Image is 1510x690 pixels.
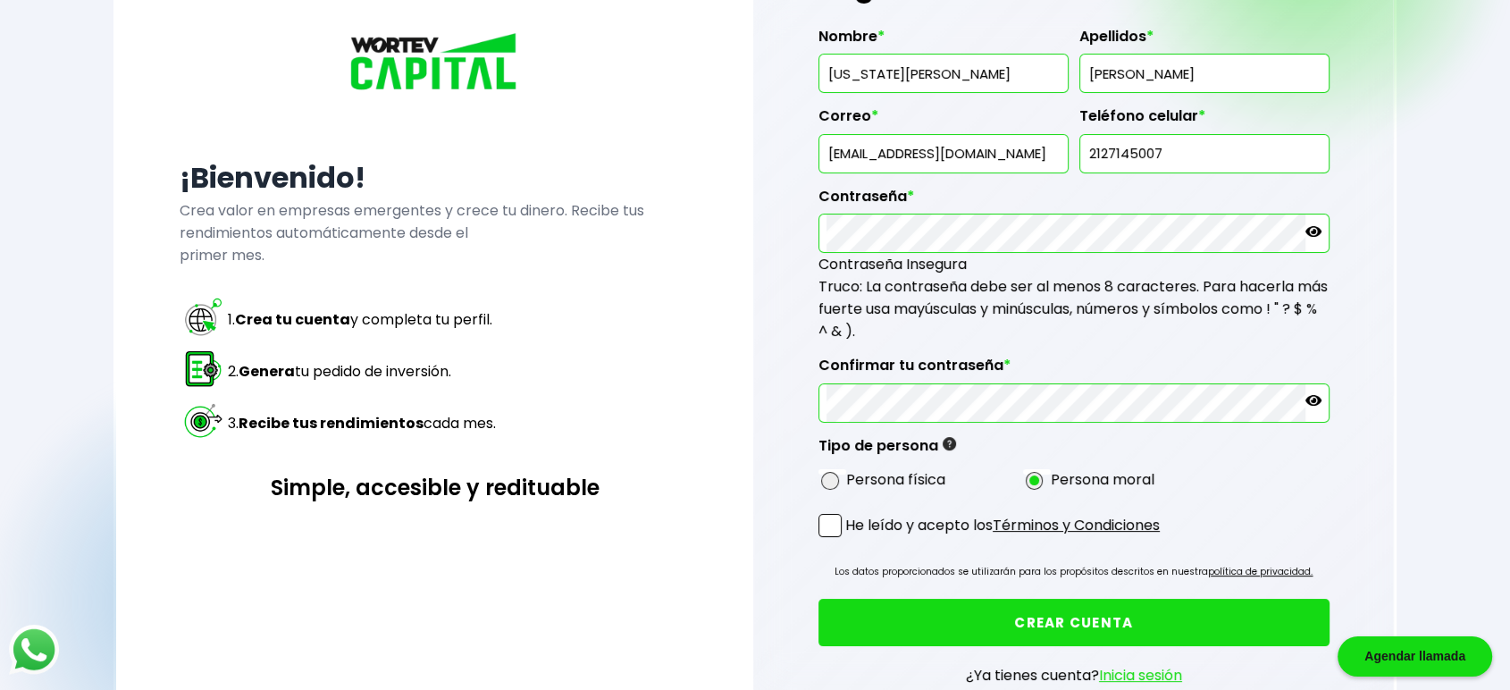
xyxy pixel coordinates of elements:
[818,254,967,274] span: Contraseña Insegura
[227,399,497,449] td: 3. cada mes.
[943,437,956,450] img: gfR76cHglkPwleuBLjWdxeZVvX9Wp6JBDmjRYY8JYDQn16A2ICN00zLTgIroGa6qie5tIuWH7V3AapTKqzv+oMZsGfMUqL5JM...
[182,296,224,338] img: paso 1
[818,357,1330,383] label: Confirmar tu contraseña
[1079,28,1330,55] label: Apellidos
[1338,636,1492,677] div: Agendar llamada
[966,664,1182,686] p: ¿Ya tienes cuenta?
[835,563,1313,581] p: Los datos proporcionados se utilizarán para los propósitos descritos en nuestra
[239,413,424,433] strong: Recibe tus rendimientos
[1051,468,1154,491] label: Persona moral
[180,156,690,199] h2: ¡Bienvenido!
[1087,135,1321,172] input: 10 dígitos
[1208,565,1313,578] a: política de privacidad.
[180,199,690,266] p: Crea valor en empresas emergentes y crece tu dinero. Recibe tus rendimientos automáticamente desd...
[180,472,690,503] h3: Simple, accesible y redituable
[1099,665,1182,686] a: Inicia sesión
[182,400,224,442] img: paso 3
[818,188,1330,215] label: Contraseña
[818,107,1069,134] label: Correo
[818,276,1328,341] span: Truco: La contraseña debe ser al menos 8 caracteres. Para hacerla más fuerte usa mayúsculas y min...
[346,30,524,97] img: logo_wortev_capital
[182,348,224,390] img: paso 2
[846,468,945,491] label: Persona física
[818,437,956,464] label: Tipo de persona
[845,514,1160,536] p: He leído y acepto los
[818,28,1069,55] label: Nombre
[826,135,1061,172] input: inversionista@gmail.com
[9,625,59,675] img: logos_whatsapp-icon.242b2217.svg
[235,309,350,330] strong: Crea tu cuenta
[227,347,497,397] td: 2. tu pedido de inversión.
[239,361,295,382] strong: Genera
[993,515,1160,535] a: Términos y Condiciones
[227,295,497,345] td: 1. y completa tu perfil.
[1079,107,1330,134] label: Teléfono celular
[818,599,1330,646] button: CREAR CUENTA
